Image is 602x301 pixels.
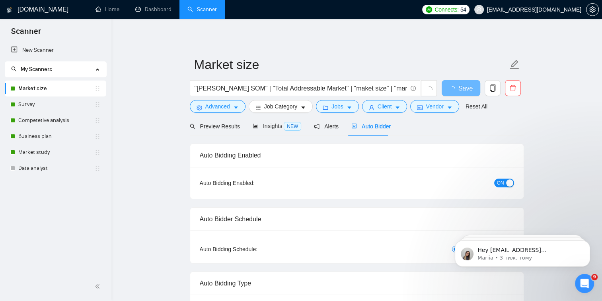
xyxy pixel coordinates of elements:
[200,144,514,167] div: Auto Bidding Enabled
[190,124,195,129] span: search
[443,224,602,279] iframe: Intercom notifications повідомлення
[586,6,599,13] a: setting
[190,100,245,113] button: settingAdvancedcaret-down
[5,96,106,112] li: Survey
[300,104,306,110] span: caret-down
[94,165,101,171] span: holder
[417,104,423,110] span: idcard
[21,66,52,73] span: My Scanners
[505,80,521,96] button: delete
[586,6,598,13] span: setting
[205,102,230,111] span: Advanced
[5,81,106,96] li: Market size
[466,102,487,111] a: Reset All
[200,179,304,187] div: Auto Bidding Enabled:
[351,124,357,129] span: robot
[253,123,301,129] span: Insights
[284,122,301,131] span: NEW
[314,124,320,129] span: notification
[378,102,392,111] span: Client
[369,104,374,110] span: user
[575,274,594,293] iframe: Intercom live chat
[190,123,240,130] span: Preview Results
[425,86,433,93] span: loading
[18,112,94,128] a: Competetive analysis
[94,101,101,108] span: holder
[316,100,359,113] button: folderJobscaret-down
[5,144,106,160] li: Market study
[411,86,416,91] span: info-circle
[233,104,239,110] span: caret-down
[362,100,407,113] button: userClientcaret-down
[135,6,171,13] a: dashboardDashboard
[95,6,119,13] a: homeHome
[18,96,94,112] a: Survey
[7,4,12,16] img: logo
[195,83,407,93] input: Search Freelance Jobs...
[94,117,101,124] span: holder
[485,85,500,92] span: copy
[460,5,466,14] span: 54
[94,85,101,92] span: holder
[314,123,339,130] span: Alerts
[94,149,101,155] span: holder
[194,55,508,75] input: Scanner name...
[18,81,94,96] a: Market size
[5,42,106,58] li: New Scanner
[331,102,343,111] span: Jobs
[255,104,261,110] span: bars
[476,7,482,12] span: user
[458,83,473,93] span: Save
[323,104,328,110] span: folder
[18,128,94,144] a: Business plan
[449,86,458,92] span: loading
[18,160,94,176] a: Data analyst
[187,6,217,13] a: searchScanner
[197,104,202,110] span: setting
[497,179,504,187] span: ON
[442,80,480,96] button: Save
[485,80,501,96] button: copy
[426,6,432,13] img: upwork-logo.png
[410,100,459,113] button: idcardVendorcaret-down
[5,26,47,42] span: Scanner
[591,274,598,280] span: 9
[426,102,443,111] span: Vendor
[94,133,101,140] span: holder
[200,245,304,254] div: Auto Bidding Schedule:
[434,5,458,14] span: Connects:
[200,208,514,230] div: Auto Bidder Schedule
[200,272,514,295] div: Auto Bidding Type
[447,104,452,110] span: caret-down
[351,123,391,130] span: Auto Bidder
[95,282,103,290] span: double-left
[347,104,352,110] span: caret-down
[509,59,520,70] span: edit
[5,112,106,128] li: Competetive analysis
[249,100,313,113] button: barsJob Categorycaret-down
[395,104,400,110] span: caret-down
[11,66,17,72] span: search
[18,144,94,160] a: Market study
[586,3,599,16] button: setting
[5,160,106,176] li: Data analyst
[264,102,297,111] span: Job Category
[505,85,520,92] span: delete
[5,128,106,144] li: Business plan
[253,123,258,129] span: area-chart
[11,42,100,58] a: New Scanner
[11,66,52,73] span: My Scanners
